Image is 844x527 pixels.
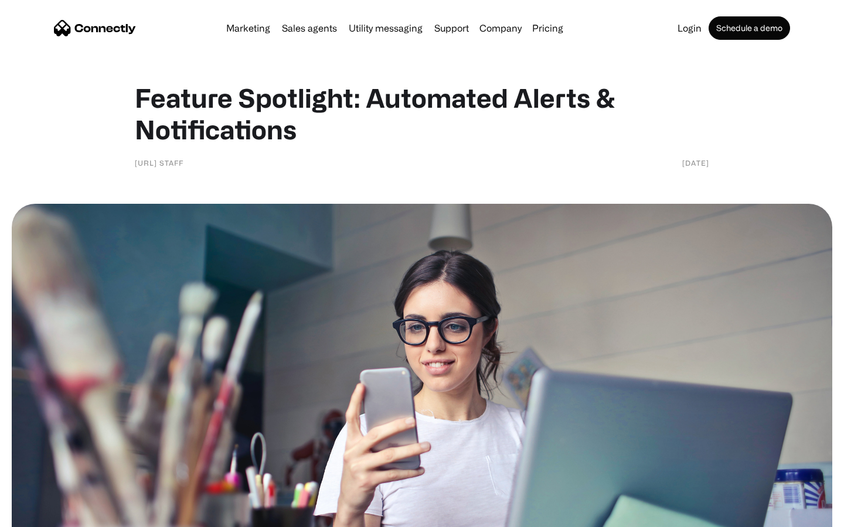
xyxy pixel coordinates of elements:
a: Sales agents [277,23,342,33]
aside: Language selected: English [12,507,70,523]
h1: Feature Spotlight: Automated Alerts & Notifications [135,82,709,145]
div: Company [479,20,522,36]
a: Login [673,23,706,33]
ul: Language list [23,507,70,523]
a: Pricing [527,23,568,33]
a: Utility messaging [344,23,427,33]
div: [DATE] [682,157,709,169]
a: Schedule a demo [709,16,790,40]
div: [URL] staff [135,157,183,169]
a: Support [430,23,474,33]
a: Marketing [222,23,275,33]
